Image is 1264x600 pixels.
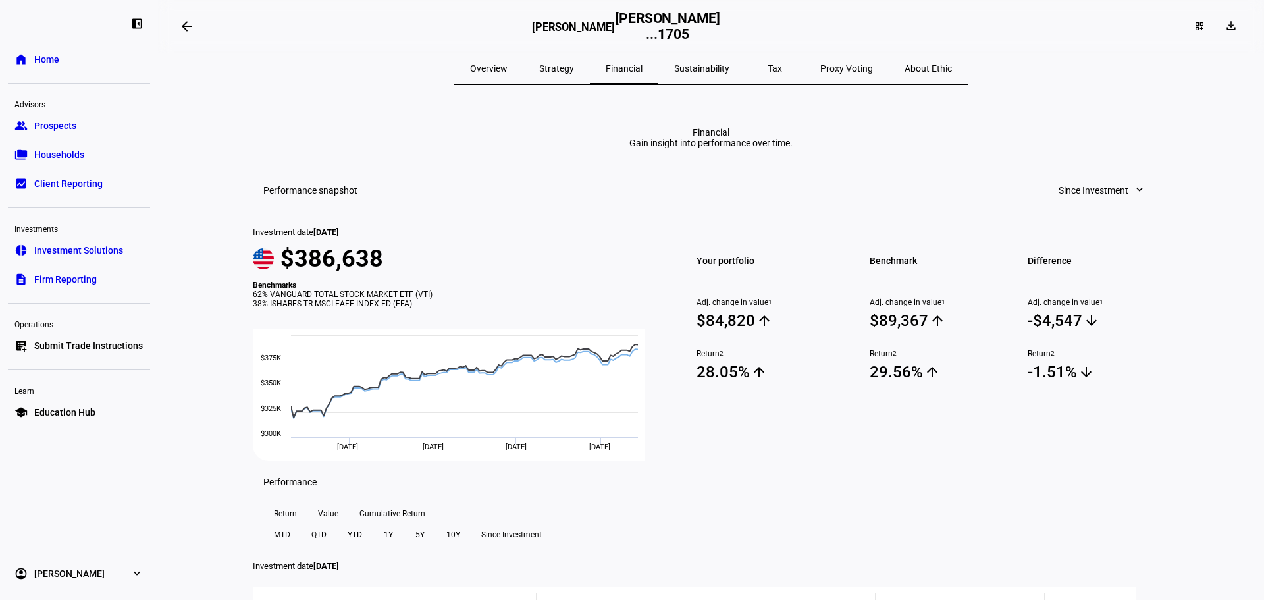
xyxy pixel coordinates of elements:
button: Since Investment [471,524,552,545]
span: 29.56% [870,362,1011,382]
eth-mat-symbol: list_alt_add [14,339,28,352]
sup: 1 [768,298,772,307]
sup: 1 [1099,298,1103,307]
span: 5Y [415,524,425,545]
eth-mat-symbol: account_circle [14,567,28,580]
button: Value [307,503,349,524]
span: Difference [1028,252,1169,270]
h2: [PERSON_NAME] ...1705 [615,11,720,42]
mat-icon: arrow_upward [751,364,767,380]
div: Operations [8,314,150,333]
span: [DATE] [506,443,527,451]
text: $350K [261,379,281,387]
span: [DATE] [589,443,610,451]
span: Return [697,349,838,358]
span: [PERSON_NAME] [34,567,105,580]
span: $386,638 [280,245,383,273]
sup: 2 [893,349,897,358]
span: Investment Solutions [34,244,123,257]
button: 1Y [373,524,404,545]
span: [DATE] [423,443,444,451]
span: Firm Reporting [34,273,97,286]
span: Home [34,53,59,66]
mat-icon: download [1224,19,1238,32]
span: MTD [274,524,290,545]
sup: 2 [720,349,724,358]
text: $300K [261,429,281,438]
mat-icon: expand_more [1133,183,1146,196]
eth-mat-symbol: left_panel_close [130,17,144,30]
div: Learn [8,381,150,399]
a: bid_landscapeClient Reporting [8,171,150,197]
span: About Ethic [905,64,952,73]
span: Households [34,148,84,161]
span: Adj. change in value [1028,298,1169,307]
div: $84,820 [697,312,755,330]
text: $325K [261,404,281,413]
span: YTD [348,524,362,545]
a: pie_chartInvestment Solutions [8,237,150,263]
h3: [PERSON_NAME] [532,21,615,41]
span: Return [870,349,1011,358]
text: $375K [261,354,281,362]
mat-icon: dashboard_customize [1194,21,1205,32]
button: 10Y [436,524,471,545]
button: Cumulative Return [349,503,436,524]
span: Your portfolio [697,252,838,270]
mat-icon: arrow_downward [1078,364,1094,380]
div: Advisors [8,94,150,113]
div: Benchmarks [253,281,660,290]
span: Return [1028,349,1169,358]
span: Adj. change in value [870,298,1011,307]
div: Investments [8,219,150,237]
eth-mat-symbol: expand_more [130,567,144,580]
span: 28.05% [697,362,838,382]
span: $89,367 [870,311,1011,331]
span: [DATE] [313,227,339,237]
h3: Performance [263,477,317,487]
span: Sustainability [674,64,729,73]
span: Client Reporting [34,177,103,190]
a: folder_copyHouseholds [8,142,150,168]
span: [DATE] [313,561,339,571]
span: Return [274,503,297,524]
a: groupProspects [8,113,150,139]
sup: 1 [941,298,945,307]
span: Value [318,503,338,524]
eth-mat-symbol: group [14,119,28,132]
eth-report-page-title: Financial [253,127,1169,148]
eth-mat-symbol: folder_copy [14,148,28,161]
button: YTD [337,524,373,545]
eth-mat-symbol: bid_landscape [14,177,28,190]
mat-icon: arrow_downward [1084,313,1099,329]
eth-mat-symbol: pie_chart [14,244,28,257]
span: Since Investment [481,524,542,545]
button: Return [263,503,307,524]
span: -1.51% [1028,362,1169,382]
span: Tax [768,64,782,73]
span: [DATE] [337,443,358,451]
eth-mat-symbol: description [14,273,28,286]
span: Strategy [539,64,574,73]
eth-mat-symbol: home [14,53,28,66]
mat-icon: arrow_backwards [179,18,195,34]
span: Overview [470,64,508,73]
span: Education Hub [34,406,95,419]
eth-mat-symbol: school [14,406,28,419]
a: descriptionFirm Reporting [8,266,150,292]
button: 5Y [404,524,436,545]
p: Investment date [253,561,1169,571]
span: Proxy Voting [820,64,873,73]
span: Adj. change in value [697,298,838,307]
span: Submit Trade Instructions [34,339,143,352]
span: Since Investment [1059,177,1128,204]
button: MTD [263,524,301,545]
span: 10Y [446,524,460,545]
button: Since Investment [1045,177,1159,204]
div: Financial [629,127,793,138]
span: QTD [311,524,327,545]
sup: 2 [1051,349,1055,358]
span: Benchmark [870,252,1011,270]
mat-icon: arrow_upward [930,313,945,329]
span: Financial [606,64,643,73]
